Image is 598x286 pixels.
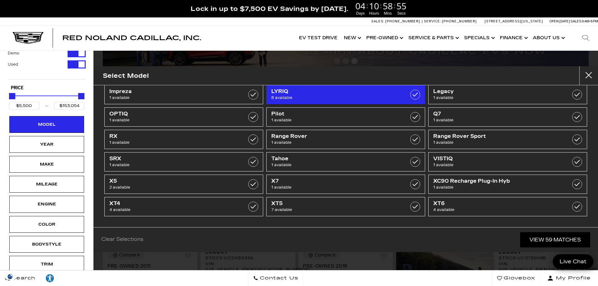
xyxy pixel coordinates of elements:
[271,156,398,162] span: Tahoe
[396,2,407,10] span: 55
[101,236,143,244] a: Clear Selections
[271,200,398,207] span: XT5
[8,61,18,68] label: Used
[582,19,598,23] span: 9 AM-6 PM
[9,256,84,273] div: TrimTrim
[461,26,497,50] a: Specials
[109,207,236,213] span: 4 available
[497,26,530,50] a: Finance
[109,139,236,146] span: 1 available
[103,71,149,81] h2: Select Model
[433,88,560,95] span: Legacy
[354,2,366,10] span: 04
[248,270,303,286] a: Contact Us
[9,236,84,253] div: BodystyleBodystyle
[433,139,560,146] span: 1 available
[394,1,396,11] span: :
[540,270,598,286] button: Open user profile menu
[8,50,19,56] label: Demo
[9,196,84,213] div: EngineEngine
[9,93,15,99] div: Minimum Price
[502,274,535,283] span: Glovebox
[31,161,62,168] div: Make
[530,26,567,50] a: About Us
[557,258,590,265] span: Live Chat
[433,156,560,162] span: VISTIQ
[109,184,236,190] span: 2 available
[62,35,201,41] a: Red Noland Cadillac, Inc.
[396,11,407,16] span: Secs
[433,162,560,168] span: 1 available
[31,181,62,188] div: Mileage
[428,130,587,149] a: Range Rover Sport1 available
[10,274,36,283] span: Search
[9,116,84,133] div: ModelModel
[428,85,587,104] a: Legacy1 available
[266,107,425,127] a: Pilot1 available
[428,197,587,216] a: XT64 available
[382,2,394,10] span: 58
[428,107,587,127] a: Q71 available
[368,2,380,10] span: 10
[11,85,83,91] h5: Price
[433,207,560,213] span: 4 available
[571,19,582,23] span: Sales:
[9,136,84,153] div: YearYear
[366,1,368,11] span: :
[428,175,587,194] a: XC90 Recharge Plug-In Hyb1 available
[424,19,441,23] span: Service:
[579,66,598,85] button: close
[549,19,570,23] span: Open [DATE]
[109,162,236,168] span: 1 available
[363,26,405,50] a: Pre-Owned
[271,88,398,95] span: LYRIQ
[422,20,478,23] a: Service: [PHONE_NUMBER]
[271,139,398,146] span: 1 available
[433,184,560,190] span: 1 available
[266,152,425,171] a: Tahoe1 available
[109,95,236,101] span: 1 available
[341,26,363,50] a: New
[271,207,398,213] span: 7 available
[31,201,62,208] div: Engine
[271,111,398,117] span: Pilot
[296,26,341,50] a: EV Test Drive
[3,273,17,280] img: Opt-Out Icon
[433,178,560,184] span: XC90 Recharge Plug-In Hyb
[109,88,236,95] span: Impreza
[382,11,394,16] span: Mins
[428,152,587,171] a: VISTIQ1 available
[31,241,62,248] div: Bodystyle
[553,274,591,283] span: My Profile
[109,156,236,162] span: SRX
[109,133,236,139] span: RX
[520,232,590,247] a: View 59 Matches
[442,19,477,23] span: [PHONE_NUMBER]
[3,273,17,280] section: Click to Open Cookie Consent Modal
[31,261,62,268] div: Trim
[104,130,263,149] a: RX1 available
[104,152,263,171] a: SRX1 available
[271,178,398,184] span: X7
[271,117,398,123] span: 1 available
[104,85,263,104] a: Impreza1 available
[78,93,84,99] div: Maximum Price
[266,130,425,149] a: Range Rover1 available
[109,200,236,207] span: XT4
[104,197,263,216] a: XT44 available
[553,254,593,269] a: Live Chat
[31,121,62,128] div: Model
[485,19,543,23] a: [STREET_ADDRESS][US_STATE]
[12,32,44,44] img: Cadillac Dark Logo with Cadillac White Text
[433,95,560,101] span: 1 available
[266,197,425,216] a: XT57 available
[433,117,560,123] span: 1 available
[266,85,425,104] a: LYRIQ8 available
[9,91,84,110] div: Price
[62,34,201,42] span: Red Noland Cadillac, Inc.
[104,175,263,194] a: X52 available
[371,19,384,23] span: Sales:
[191,5,348,13] span: Lock in up to $7,500 EV Savings by [DATE].
[271,95,398,101] span: 8 available
[9,176,84,193] div: MileageMileage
